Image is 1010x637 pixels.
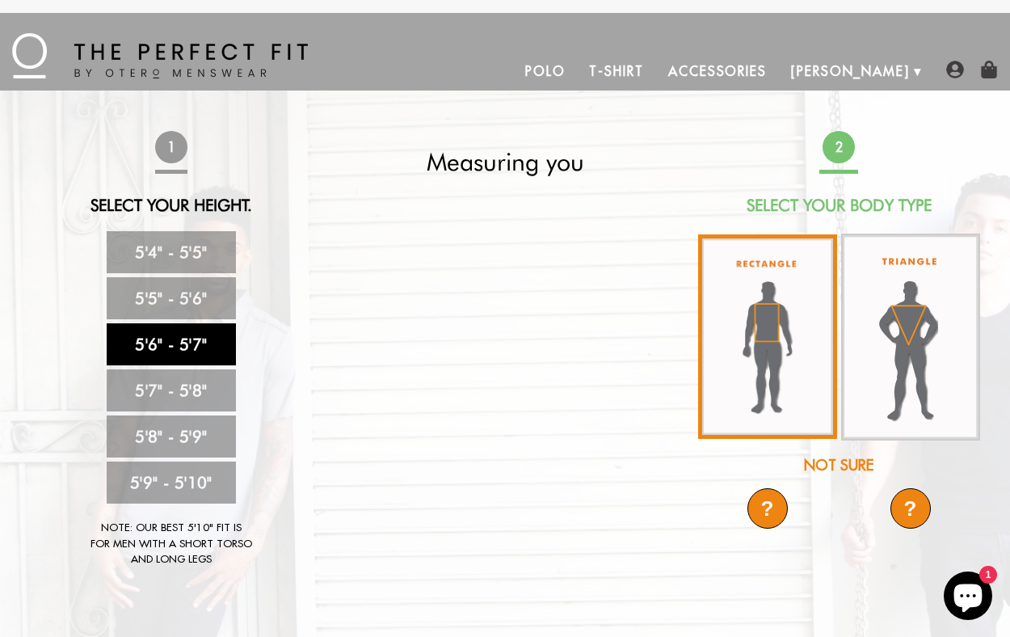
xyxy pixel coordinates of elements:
img: rectangle-body_336x.jpg [698,234,837,439]
a: [PERSON_NAME] [779,52,922,91]
a: 5'9" - 5'10" [107,462,236,504]
img: The Perfect Fit - by Otero Menswear - Logo [12,33,308,78]
inbox-online-store-chat: Shopify online store chat [939,572,997,624]
span: 1 [154,130,187,163]
div: Note: Our best 5'10" fit is for men with a short torso and long legs [90,520,252,567]
div: ? [747,488,788,529]
img: shopping-bag-icon.png [980,61,998,78]
a: 5'4" - 5'5" [107,231,236,273]
a: 5'5" - 5'6" [107,277,236,319]
div: ? [890,488,931,529]
h2: Select Your Body Type [696,196,982,215]
a: Accessories [656,52,779,91]
img: triangle-body_336x.jpg [841,234,980,441]
a: T-Shirt [577,52,655,91]
a: Polo [513,52,578,91]
a: 5'7" - 5'8" [107,369,236,411]
h2: Select Your Height. [28,196,314,215]
img: user-account-icon.png [946,61,964,78]
h2: Measuring you [362,147,648,176]
span: 2 [822,130,855,163]
div: Not Sure [696,454,982,476]
a: 5'6" - 5'7" [107,323,236,365]
a: 5'8" - 5'9" [107,416,236,458]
